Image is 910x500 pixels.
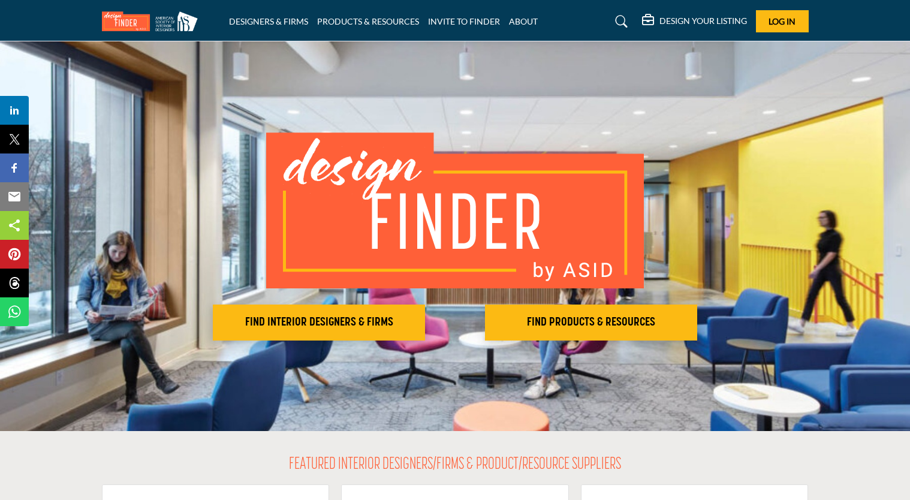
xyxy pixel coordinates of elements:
a: INVITE TO FINDER [428,16,500,26]
a: ABOUT [509,16,538,26]
img: image [266,132,644,288]
a: DESIGNERS & FIRMS [229,16,308,26]
h2: FIND INTERIOR DESIGNERS & FIRMS [216,315,421,330]
a: PRODUCTS & RESOURCES [317,16,419,26]
button: Log In [756,10,809,32]
button: FIND PRODUCTS & RESOURCES [485,305,697,341]
a: Search [604,12,635,31]
h2: FEATURED INTERIOR DESIGNERS/FIRMS & PRODUCT/RESOURCE SUPPLIERS [289,455,621,475]
span: Log In [769,16,796,26]
img: Site Logo [102,11,204,31]
div: DESIGN YOUR LISTING [642,14,747,29]
h2: FIND PRODUCTS & RESOURCES [489,315,694,330]
h5: DESIGN YOUR LISTING [659,16,747,26]
button: FIND INTERIOR DESIGNERS & FIRMS [213,305,425,341]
